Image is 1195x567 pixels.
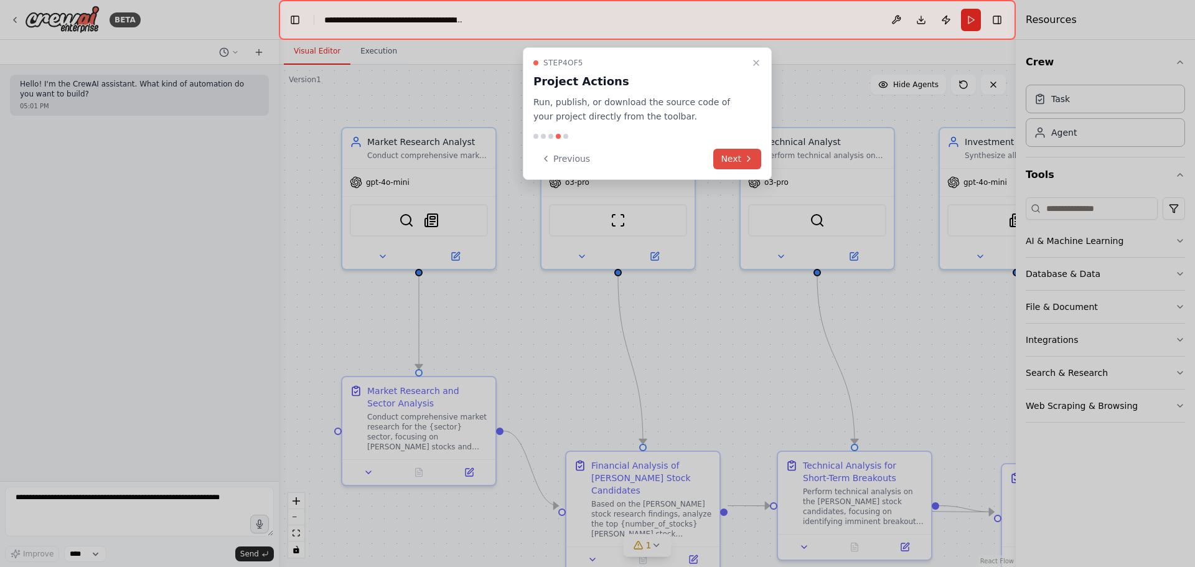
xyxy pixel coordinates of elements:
p: Run, publish, or download the source code of your project directly from the toolbar. [533,95,746,124]
span: Step 4 of 5 [543,58,583,68]
button: Previous [533,149,597,169]
button: Next [713,149,761,169]
button: Hide left sidebar [286,11,304,29]
h3: Project Actions [533,73,746,90]
button: Close walkthrough [749,55,764,70]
